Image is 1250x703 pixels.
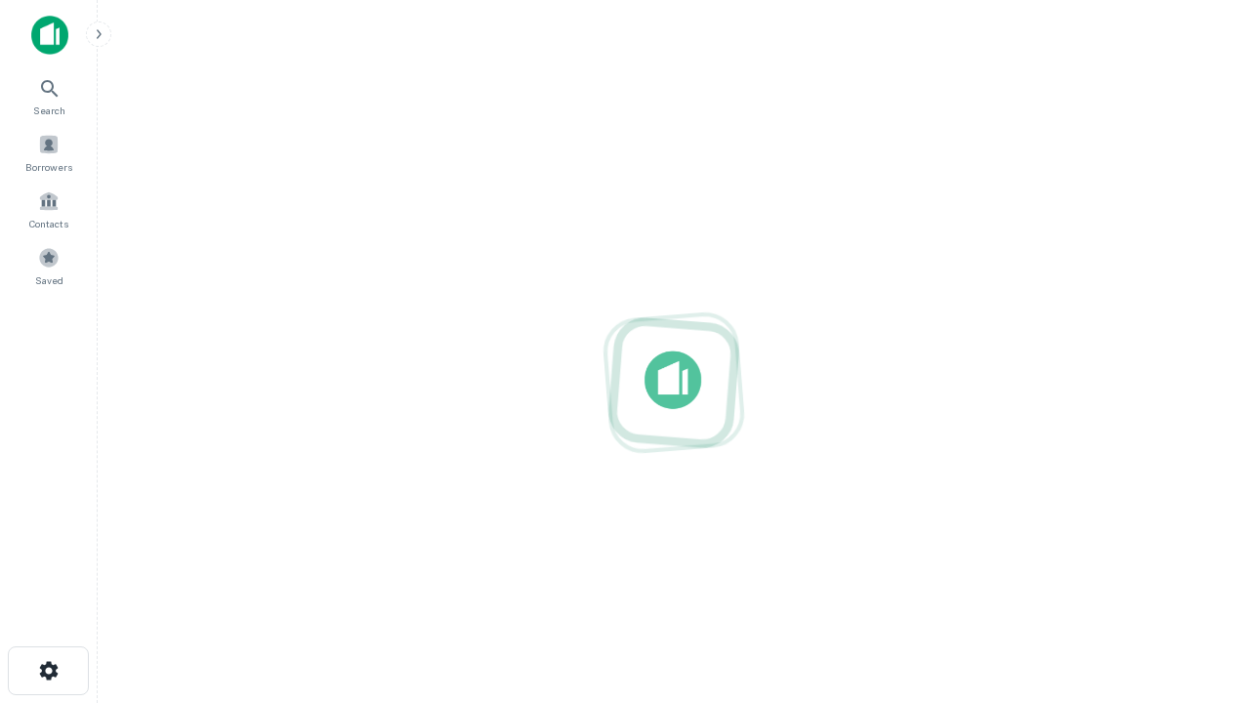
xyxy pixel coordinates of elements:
[35,272,63,288] span: Saved
[33,103,65,118] span: Search
[6,126,92,179] a: Borrowers
[6,69,92,122] a: Search
[6,239,92,292] a: Saved
[25,159,72,175] span: Borrowers
[1152,484,1250,578] iframe: Chat Widget
[6,183,92,235] a: Contacts
[29,216,68,231] span: Contacts
[31,16,68,55] img: capitalize-icon.png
